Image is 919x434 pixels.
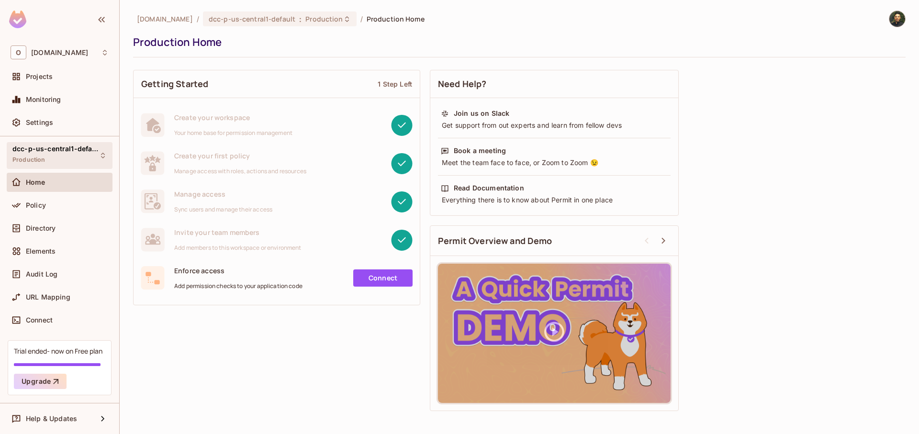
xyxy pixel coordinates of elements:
span: Production [12,156,45,164]
span: Add members to this workspace or environment [174,244,302,252]
span: dcc-p-us-central1-default [209,14,295,23]
div: Get support from out experts and learn from fellow devs [441,121,668,130]
span: Sync users and manage their access [174,206,272,213]
div: Book a meeting [454,146,506,156]
span: Enforce access [174,266,303,275]
img: SReyMgAAAABJRU5ErkJggg== [9,11,26,28]
div: 1 Step Left [378,79,412,89]
span: Add permission checks to your application code [174,282,303,290]
div: Meet the team face to face, or Zoom to Zoom 😉 [441,158,668,167]
span: Need Help? [438,78,487,90]
span: : [299,15,302,23]
span: Create your workspace [174,113,292,122]
button: Upgrade [14,374,67,389]
span: Home [26,178,45,186]
span: Invite your team members [174,228,302,237]
div: Read Documentation [454,183,524,193]
span: Help & Updates [26,415,77,423]
span: Elements [26,247,56,255]
img: kobi malka [889,11,905,27]
span: Your home base for permission management [174,129,292,137]
span: O [11,45,26,59]
span: Policy [26,201,46,209]
span: Connect [26,316,53,324]
span: Settings [26,119,53,126]
div: Trial ended- now on Free plan [14,346,102,356]
span: Create your first policy [174,151,306,160]
span: Directory [26,224,56,232]
a: Connect [353,269,413,287]
li: / [360,14,363,23]
span: Projects [26,73,53,80]
div: Join us on Slack [454,109,509,118]
span: Workspace: onvego.com [31,49,88,56]
span: the active workspace [137,14,193,23]
span: Audit Log [26,270,57,278]
span: URL Mapping [26,293,70,301]
span: Permit Overview and Demo [438,235,552,247]
span: Monitoring [26,96,61,103]
span: Production Home [367,14,425,23]
span: Getting Started [141,78,208,90]
div: Production Home [133,35,901,49]
span: dcc-p-us-central1-default [12,145,99,153]
div: Everything there is to know about Permit in one place [441,195,668,205]
span: Manage access [174,189,272,199]
li: / [197,14,199,23]
span: Manage access with roles, actions and resources [174,167,306,175]
span: Production [305,14,343,23]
